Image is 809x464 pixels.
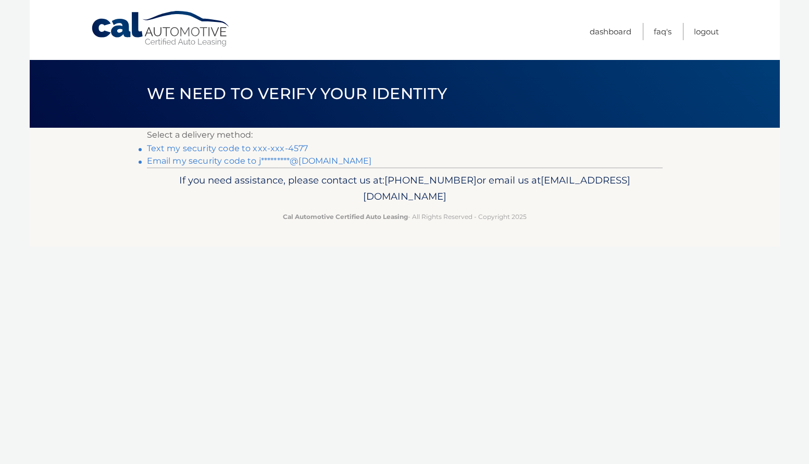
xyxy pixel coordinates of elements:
[154,172,656,205] p: If you need assistance, please contact us at: or email us at
[91,10,231,47] a: Cal Automotive
[147,143,308,153] a: Text my security code to xxx-xxx-4577
[154,211,656,222] p: - All Rights Reserved - Copyright 2025
[654,23,671,40] a: FAQ's
[590,23,631,40] a: Dashboard
[147,128,663,142] p: Select a delivery method:
[147,156,372,166] a: Email my security code to j*********@[DOMAIN_NAME]
[283,213,408,221] strong: Cal Automotive Certified Auto Leasing
[384,174,477,186] span: [PHONE_NUMBER]
[694,23,719,40] a: Logout
[147,84,447,103] span: We need to verify your identity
